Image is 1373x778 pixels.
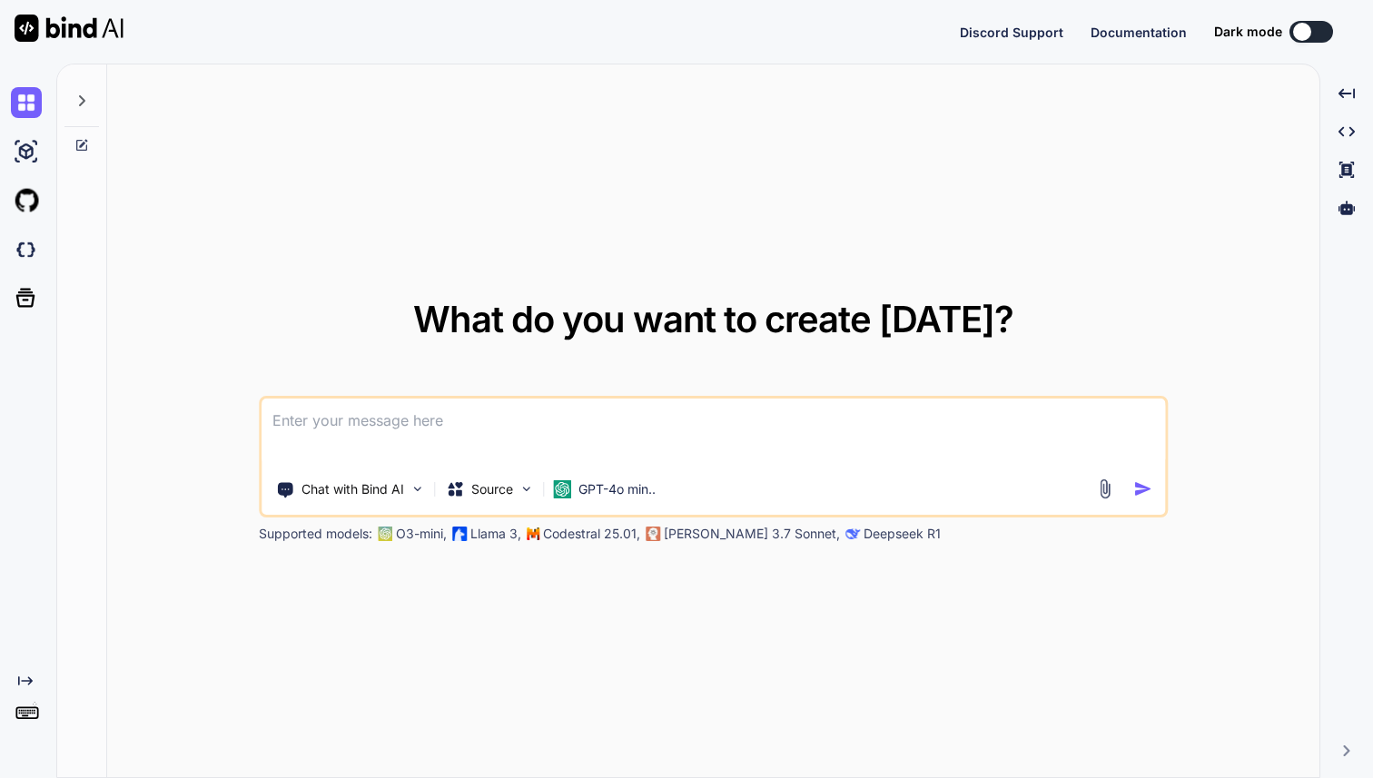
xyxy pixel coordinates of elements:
[11,136,42,167] img: ai-studio
[452,527,467,541] img: Llama2
[664,525,840,543] p: [PERSON_NAME] 3.7 Sonnet,
[15,15,123,42] img: Bind AI
[553,480,571,498] img: GPT-4o mini
[845,527,860,541] img: claude
[960,25,1063,40] span: Discord Support
[11,234,42,265] img: darkCloudIdeIcon
[471,480,513,498] p: Source
[543,525,640,543] p: Codestral 25.01,
[396,525,447,543] p: O3-mini,
[1094,478,1115,499] img: attachment
[527,527,539,540] img: Mistral-AI
[1091,23,1187,42] button: Documentation
[301,480,404,498] p: Chat with Bind AI
[960,23,1063,42] button: Discord Support
[1133,479,1152,498] img: icon
[11,87,42,118] img: chat
[378,527,392,541] img: GPT-4
[11,185,42,216] img: githubLight
[410,481,425,497] img: Pick Tools
[578,480,656,498] p: GPT-4o min..
[864,525,941,543] p: Deepseek R1
[519,481,534,497] img: Pick Models
[646,527,660,541] img: claude
[1214,23,1282,41] span: Dark mode
[259,525,372,543] p: Supported models:
[413,297,1013,341] span: What do you want to create [DATE]?
[470,525,521,543] p: Llama 3,
[1091,25,1187,40] span: Documentation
